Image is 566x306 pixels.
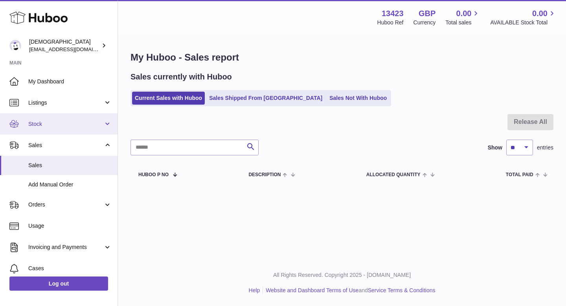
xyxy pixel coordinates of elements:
[537,144,553,151] span: entries
[382,8,404,19] strong: 13423
[248,172,281,177] span: Description
[532,8,548,19] span: 0.00
[368,287,436,293] a: Service Terms & Conditions
[28,142,103,149] span: Sales
[28,120,103,128] span: Stock
[413,19,436,26] div: Currency
[28,99,103,107] span: Listings
[490,19,557,26] span: AVAILABLE Stock Total
[377,19,404,26] div: Huboo Ref
[132,92,205,105] a: Current Sales with Huboo
[366,172,421,177] span: ALLOCATED Quantity
[28,78,112,85] span: My Dashboard
[28,222,112,230] span: Usage
[506,172,533,177] span: Total paid
[130,72,232,82] h2: Sales currently with Huboo
[456,8,472,19] span: 0.00
[28,243,103,251] span: Invoicing and Payments
[124,271,560,279] p: All Rights Reserved. Copyright 2025 - [DOMAIN_NAME]
[445,19,480,26] span: Total sales
[28,181,112,188] span: Add Manual Order
[28,265,112,272] span: Cases
[445,8,480,26] a: 0.00 Total sales
[490,8,557,26] a: 0.00 AVAILABLE Stock Total
[419,8,436,19] strong: GBP
[28,201,103,208] span: Orders
[9,277,108,291] a: Log out
[9,40,21,52] img: olgazyuz@outlook.com
[29,46,116,52] span: [EMAIL_ADDRESS][DOMAIN_NAME]
[130,51,553,64] h1: My Huboo - Sales report
[206,92,325,105] a: Sales Shipped From [GEOGRAPHIC_DATA]
[138,172,169,177] span: Huboo P no
[29,38,100,53] div: [DEMOGRAPHIC_DATA]
[249,287,260,293] a: Help
[263,287,435,294] li: and
[28,162,112,169] span: Sales
[327,92,390,105] a: Sales Not With Huboo
[488,144,502,151] label: Show
[266,287,358,293] a: Website and Dashboard Terms of Use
